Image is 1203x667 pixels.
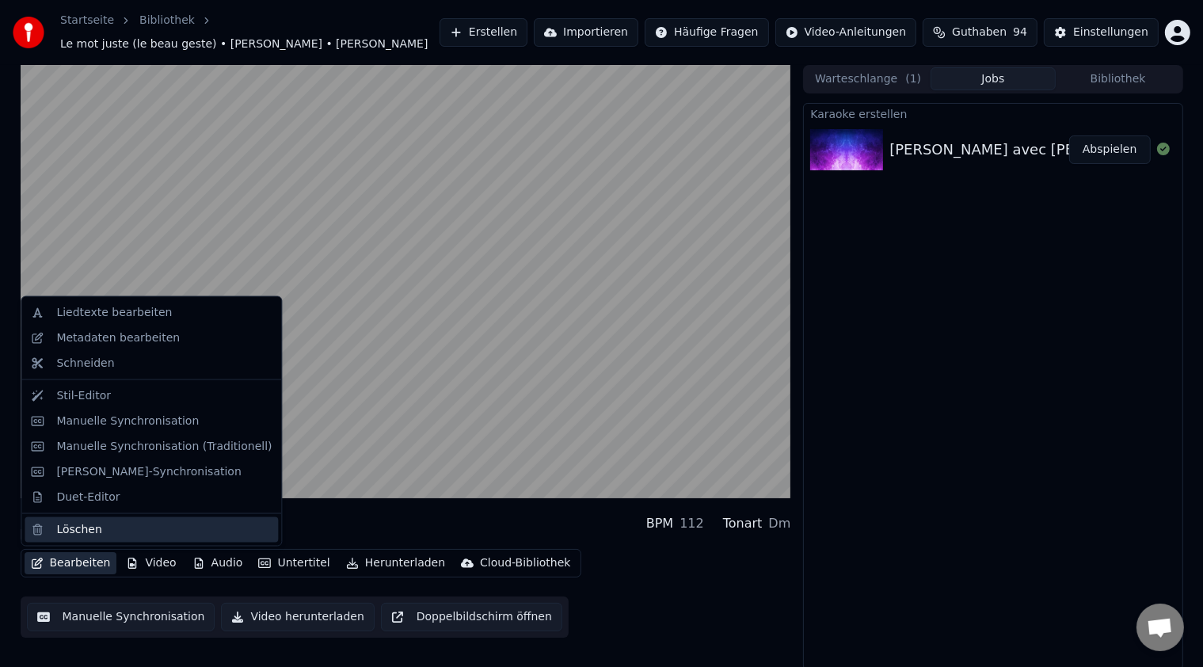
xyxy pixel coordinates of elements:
button: Jobs [931,67,1056,90]
button: Audio [186,552,249,574]
button: Warteschlange [805,67,931,90]
div: Tonart [723,514,763,533]
div: Manuelle Synchronisation [56,414,199,429]
button: Doppelbildschirm öffnen [381,603,562,631]
button: Video-Anleitungen [775,18,917,47]
div: Karaoke erstellen [804,104,1182,123]
span: Le mot juste (le beau geste) • [PERSON_NAME] • [PERSON_NAME] [60,36,428,52]
img: youka [13,17,44,48]
div: Einstellungen [1073,25,1148,40]
button: Abspielen [1069,135,1151,164]
button: Häufige Fragen [645,18,769,47]
div: Chat öffnen [1136,604,1184,651]
button: Guthaben94 [923,18,1037,47]
div: Metadaten bearbeiten [56,330,180,346]
div: Schneiden [56,356,114,372]
a: Bibliothek [139,13,195,29]
button: Einstellungen [1044,18,1159,47]
div: Stil-Editor [56,388,111,404]
button: Bearbeiten [25,552,117,574]
span: ( 1 ) [905,71,921,87]
button: Video herunterladen [221,603,374,631]
div: BPM [646,514,673,533]
button: Untertitel [252,552,336,574]
div: Cloud-Bibliothek [480,555,570,571]
div: Dm [768,514,790,533]
a: Startseite [60,13,114,29]
div: Liedtexte bearbeiten [56,305,172,321]
nav: breadcrumb [60,13,440,52]
button: Erstellen [440,18,527,47]
button: Video [120,552,182,574]
div: [PERSON_NAME]-Synchronisation [56,464,241,480]
button: Importieren [534,18,638,47]
div: Duet-Editor [56,489,120,505]
div: Manuelle Synchronisation (Traditionell) [56,439,272,455]
span: 94 [1013,25,1027,40]
div: Löschen [56,521,101,537]
div: 112 [680,514,704,533]
span: Guthaben [952,25,1007,40]
button: Herunterladen [340,552,451,574]
button: Bibliothek [1056,67,1181,90]
button: Manuelle Synchronisation [27,603,215,631]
